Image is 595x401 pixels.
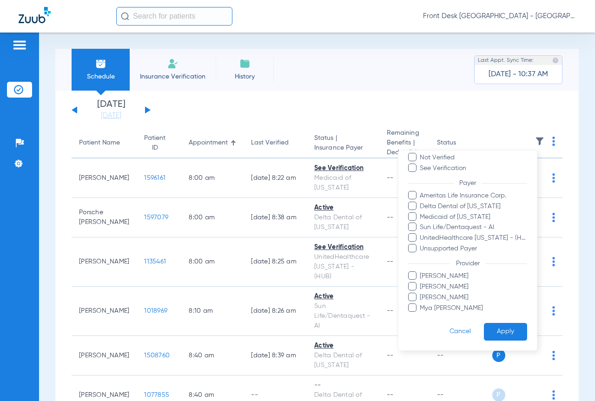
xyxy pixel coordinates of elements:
[419,243,527,253] span: Unsupported Payer
[419,223,527,232] span: Sun Life/Dentaquest - AI
[419,201,527,211] span: Delta Dental of [US_STATE]
[408,163,527,173] label: See Verification
[453,179,482,186] span: Payer
[419,271,527,281] span: [PERSON_NAME]
[436,322,484,341] button: Cancel
[419,233,527,243] span: UnitedHealthcare [US_STATE] - (HUB)
[549,356,595,401] iframe: Chat Widget
[419,282,527,292] span: [PERSON_NAME]
[419,292,527,302] span: [PERSON_NAME]
[419,191,527,201] span: Ameritas Life Insurance Corp.
[419,212,527,222] span: Medicaid of [US_STATE]
[450,260,485,266] span: Provider
[408,142,527,152] label: Active
[419,303,527,313] span: Mya [PERSON_NAME]
[484,322,527,341] button: Apply
[408,152,527,162] label: Not Verified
